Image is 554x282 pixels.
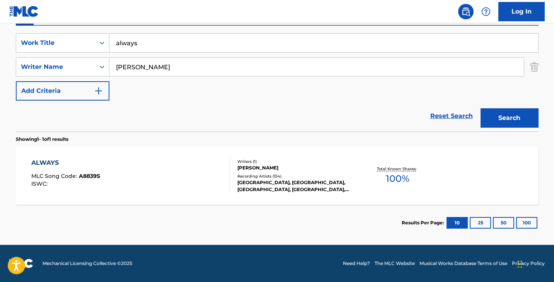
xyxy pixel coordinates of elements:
[375,260,415,267] a: The MLC Website
[16,136,68,143] p: Showing 1 - 1 of 1 results
[530,57,539,77] img: Delete Criterion
[447,217,468,229] button: 10
[16,147,539,205] a: ALWAYSMLC Song Code:A8839SISWC:Writers (1)[PERSON_NAME]Recording Artists (154)[GEOGRAPHIC_DATA], ...
[518,253,522,276] div: Drag
[481,7,491,16] img: help
[498,2,545,21] a: Log In
[237,164,354,171] div: [PERSON_NAME]
[79,173,100,179] span: A8839S
[43,260,132,267] span: Mechanical Licensing Collective © 2025
[21,38,90,48] div: Work Title
[512,260,545,267] a: Privacy Policy
[343,260,370,267] a: Need Help?
[419,260,507,267] a: Musical Works Database Terms of Use
[237,159,354,164] div: Writers ( 1 )
[237,179,354,193] div: [GEOGRAPHIC_DATA], [GEOGRAPHIC_DATA], [GEOGRAPHIC_DATA], [GEOGRAPHIC_DATA], [GEOGRAPHIC_DATA]
[461,7,470,16] img: search
[470,217,491,229] button: 25
[16,81,109,101] button: Add Criteria
[377,166,418,172] p: Total Known Shares:
[9,6,39,17] img: MLC Logo
[31,158,100,167] div: ALWAYS
[481,108,539,128] button: Search
[426,108,477,125] a: Reset Search
[493,217,514,229] button: 50
[515,245,554,282] iframe: Chat Widget
[94,86,103,96] img: 9d2ae6d4665cec9f34b9.svg
[31,173,79,179] span: MLC Song Code :
[9,259,33,268] img: logo
[402,219,446,226] p: Results Per Page:
[516,217,537,229] button: 100
[458,4,474,19] a: Public Search
[16,33,539,132] form: Search Form
[31,180,49,187] span: ISWC :
[237,173,354,179] div: Recording Artists ( 154 )
[386,172,409,186] span: 100 %
[478,4,494,19] div: Help
[21,62,90,72] div: Writer Name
